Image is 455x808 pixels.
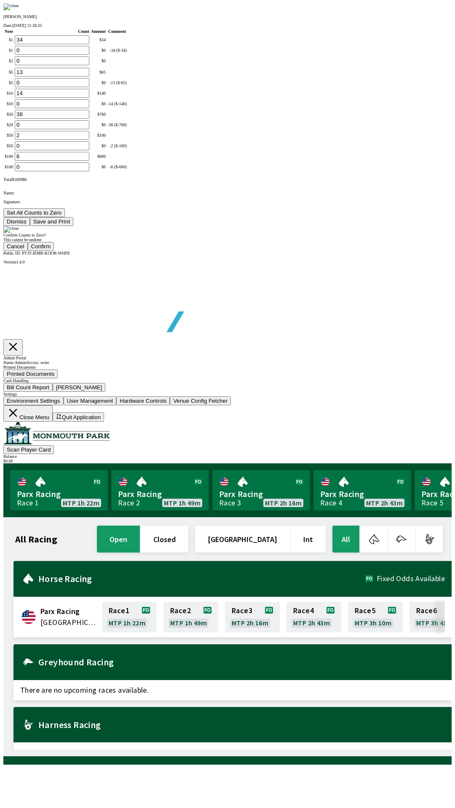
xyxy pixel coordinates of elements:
[3,422,110,444] img: venue logo
[91,122,106,127] div: $ 0
[320,489,404,500] span: Parx Racing
[91,133,106,138] div: $ 100
[4,120,13,130] td: $ 20
[3,3,19,10] img: close
[91,48,106,53] div: $ 0
[38,575,365,582] h2: Horse Racing
[12,177,22,182] span: $ 1699
[293,619,330,626] span: MTP 2h 43m
[4,29,13,34] th: Note
[421,500,443,506] div: Race 5
[219,500,241,506] div: Race 3
[118,500,140,506] div: Race 2
[265,500,302,506] span: MTP 2h 16m
[22,177,27,182] span: $ 0
[141,526,188,553] button: closed
[10,470,108,510] a: Parx RacingRace 1MTP 1h 22m
[107,122,127,127] div: -38 ($-760)
[3,365,452,369] div: Printed Documents
[53,383,106,392] button: [PERSON_NAME]
[3,459,452,463] div: $ 0.00
[116,396,170,405] button: Hardware Controls
[3,242,28,251] button: Cancel
[91,29,106,34] th: Amount
[366,500,403,506] span: MTP 2h 43m
[17,489,101,500] span: Parx Racing
[3,360,452,365] div: Name: Admin Access: write
[355,607,375,614] span: Race 5
[170,396,231,405] button: Venue Config Fetcher
[91,37,106,42] div: $ 34
[4,35,13,45] td: $ 1
[14,29,90,34] th: Count
[3,260,452,264] div: Version 1.4.0
[3,237,452,242] div: This cannot be undone
[219,489,303,500] span: Parx Racing
[4,162,13,172] td: $ 100
[416,619,453,626] span: MTP 3h 41m
[3,383,53,392] button: Bill Count Report
[163,602,218,632] a: Race2MTP 1h 49m
[13,23,42,28] span: [DATE] 11:18:25
[3,208,65,217] button: Set All Counts to Zero
[4,141,13,151] td: $ 50
[107,144,127,148] div: -2 ($-100)
[3,405,53,422] button: Close Menu
[3,191,452,195] p: Name:
[164,500,201,506] span: MTP 1h 49m
[377,575,445,582] span: Fixed Odds Available
[232,607,252,614] span: Race 3
[28,242,54,251] button: Confirm
[416,607,437,614] span: Race 6
[293,607,314,614] span: Race 4
[91,101,106,106] div: $ 0
[102,602,157,632] a: Race1MTP 1h 22m
[3,454,452,459] div: Balance
[40,606,97,617] span: Parx Racing
[355,619,391,626] span: MTP 3h 10m
[13,742,452,763] span: There are no upcoming races available.
[109,607,129,614] span: Race 1
[4,130,13,140] td: $ 50
[23,264,265,353] img: global tote logo
[3,356,452,360] div: Admin Portal
[107,48,127,53] div: -34 ($-34)
[3,392,452,396] div: Settings
[3,226,19,233] img: close
[109,619,145,626] span: MTP 1h 22m
[348,602,403,632] a: Race5MTP 3h 10m
[38,721,445,728] h2: Harness Racing
[91,154,106,159] div: $ 600
[91,112,106,117] div: $ 760
[332,526,359,553] button: All
[91,91,106,96] div: $ 140
[4,109,13,119] td: $ 20
[170,619,207,626] span: MTP 1h 49m
[3,217,30,226] button: Dismiss
[291,526,326,553] button: Int
[107,29,127,34] th: Comment
[107,165,127,169] div: -6 ($-600)
[53,412,104,422] button: Quit Application
[111,470,209,510] a: Parx RacingRace 2MTP 1h 49m
[232,619,268,626] span: MTP 2h 16m
[3,177,452,182] div: Total
[97,526,140,553] button: open
[3,199,452,204] p: Signature:
[286,602,341,632] a: Race4MTP 2h 43m
[3,233,452,237] div: Confirm Counts to Zero?
[3,251,452,255] div: Public ID:
[38,659,445,665] h2: Greyhound Racing
[22,251,70,255] span: PYJT-JEMR-KOOR-WHFE
[91,58,106,63] div: $ 0
[3,445,54,454] button: Scan Player Card
[212,470,310,510] a: Parx RacingRace 3MTP 2h 16m
[225,602,280,632] a: Race3MTP 2h 16m
[4,67,13,77] td: $ 5
[40,617,97,628] span: United States
[320,500,342,506] div: Race 4
[4,78,13,88] td: $ 5
[17,500,39,506] div: Race 1
[15,536,57,542] h1: All Racing
[13,680,452,700] span: There are no upcoming races available.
